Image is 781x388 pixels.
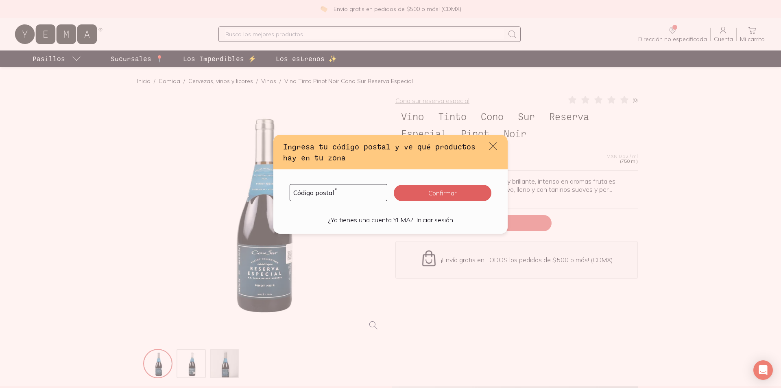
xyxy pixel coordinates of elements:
div: Open Intercom Messenger [753,360,773,380]
h3: Ingresa tu código postal y ve qué productos hay en tu zona [283,141,482,163]
p: ¿Ya tienes una cuenta YEMA? [328,216,413,224]
div: default [273,135,508,234]
button: Confirmar [394,185,491,201]
a: Iniciar sesión [417,216,453,224]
